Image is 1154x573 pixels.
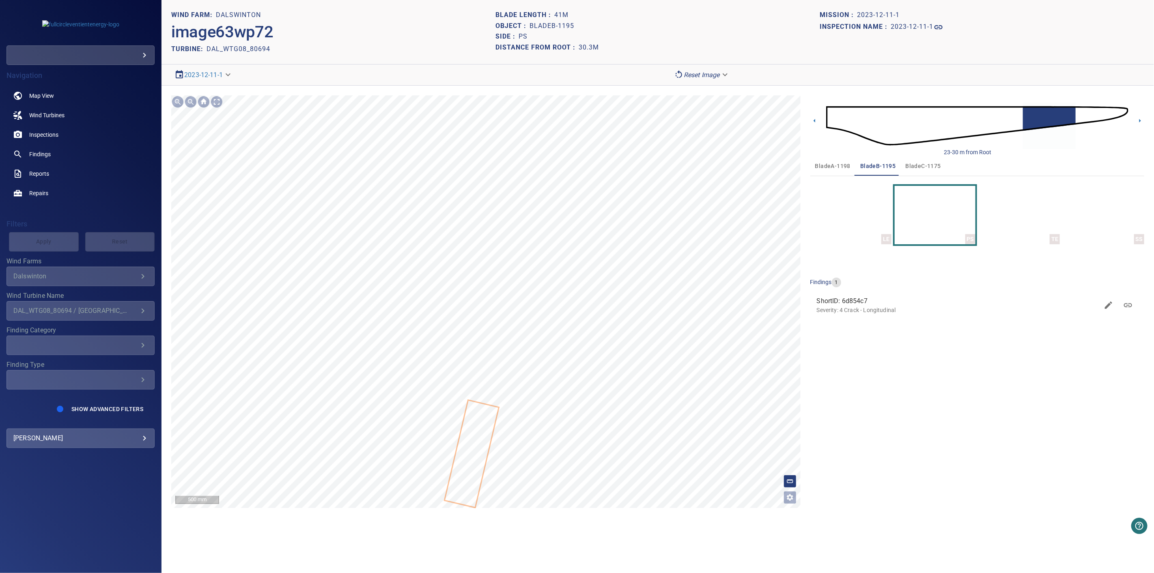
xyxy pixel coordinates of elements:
[860,161,896,171] span: bladeB-1195
[6,301,155,321] div: Wind Turbine Name
[6,336,155,355] div: Finding Category
[1134,234,1144,244] div: SS
[826,89,1128,162] img: d
[13,272,138,280] div: Dalswinton
[207,45,270,53] h2: DAL_WTG08_80694
[67,403,148,416] button: Show Advanced Filters
[6,327,155,334] label: Finding Category
[815,161,850,171] span: bladeA-1198
[906,161,941,171] span: bladeC-1175
[931,186,939,244] a: PS
[820,11,857,19] h1: Mission :
[1100,186,1108,244] a: SS
[832,279,841,286] span: 1
[13,432,148,445] div: [PERSON_NAME]
[171,22,273,42] h2: image63wp72
[817,296,1099,306] span: ShortID: 6d854c7
[6,362,155,368] label: Finding Type
[29,189,48,197] span: Repairs
[6,258,155,265] label: Wind Farms
[671,68,733,82] div: Reset Image
[684,71,720,79] em: Reset Image
[495,33,519,41] h1: Side :
[6,293,155,299] label: Wind Turbine Name
[6,125,155,144] a: inspections noActive
[210,95,223,108] img: Toggle full page
[495,22,530,30] h1: Object :
[495,44,579,52] h1: Distance from root :
[42,20,119,28] img: fullcircleventientenergy-logo
[6,370,155,390] div: Finding Type
[1063,186,1144,244] button: SS
[6,106,155,125] a: windturbines noActive
[519,33,527,41] h1: PS
[184,71,223,79] a: 2023-12-11-1
[29,170,49,178] span: Reports
[6,164,155,183] a: reports noActive
[216,11,261,19] h1: Dalswinton
[197,95,210,108] img: Go home
[6,267,155,286] div: Wind Farms
[184,95,197,108] img: Zoom out
[554,11,568,19] h1: 41m
[6,144,155,164] a: findings noActive
[944,148,991,156] div: 23-30 m from Root
[810,186,891,244] button: LE
[895,186,976,244] button: PS
[6,183,155,203] a: repairs noActive
[71,406,143,412] span: Show Advanced Filters
[979,186,1060,244] button: TE
[29,150,51,158] span: Findings
[857,11,900,19] h1: 2023-12-11-1
[891,22,943,32] a: 2023-12-11-1
[1050,234,1060,244] div: TE
[891,23,934,31] h1: 2023-12-11-1
[965,234,975,244] div: PS
[171,68,236,82] div: 2023-12-11-1
[171,11,216,19] h1: WIND FARM:
[881,234,891,244] div: LE
[817,306,1099,314] p: Severity: 4 Crack - Longitudinal
[6,71,155,80] h4: Navigation
[6,86,155,106] a: map noActive
[530,22,574,30] h1: bladeB-1195
[29,111,65,119] span: Wind Turbines
[820,23,891,31] h1: Inspection name :
[495,11,554,19] h1: Blade length :
[810,279,832,285] span: findings
[171,45,207,53] h2: TURBINE:
[784,491,797,504] button: Open image filters and tagging options
[29,131,58,139] span: Inspections
[847,186,855,244] a: LE
[6,220,155,228] h4: Filters
[579,44,599,52] h1: 30.3m
[1015,186,1023,244] a: TE
[6,45,155,65] div: fullcircleventientenergy
[13,307,138,315] div: DAL_WTG08_80694 / [GEOGRAPHIC_DATA]
[171,95,184,108] img: Zoom in
[29,92,54,100] span: Map View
